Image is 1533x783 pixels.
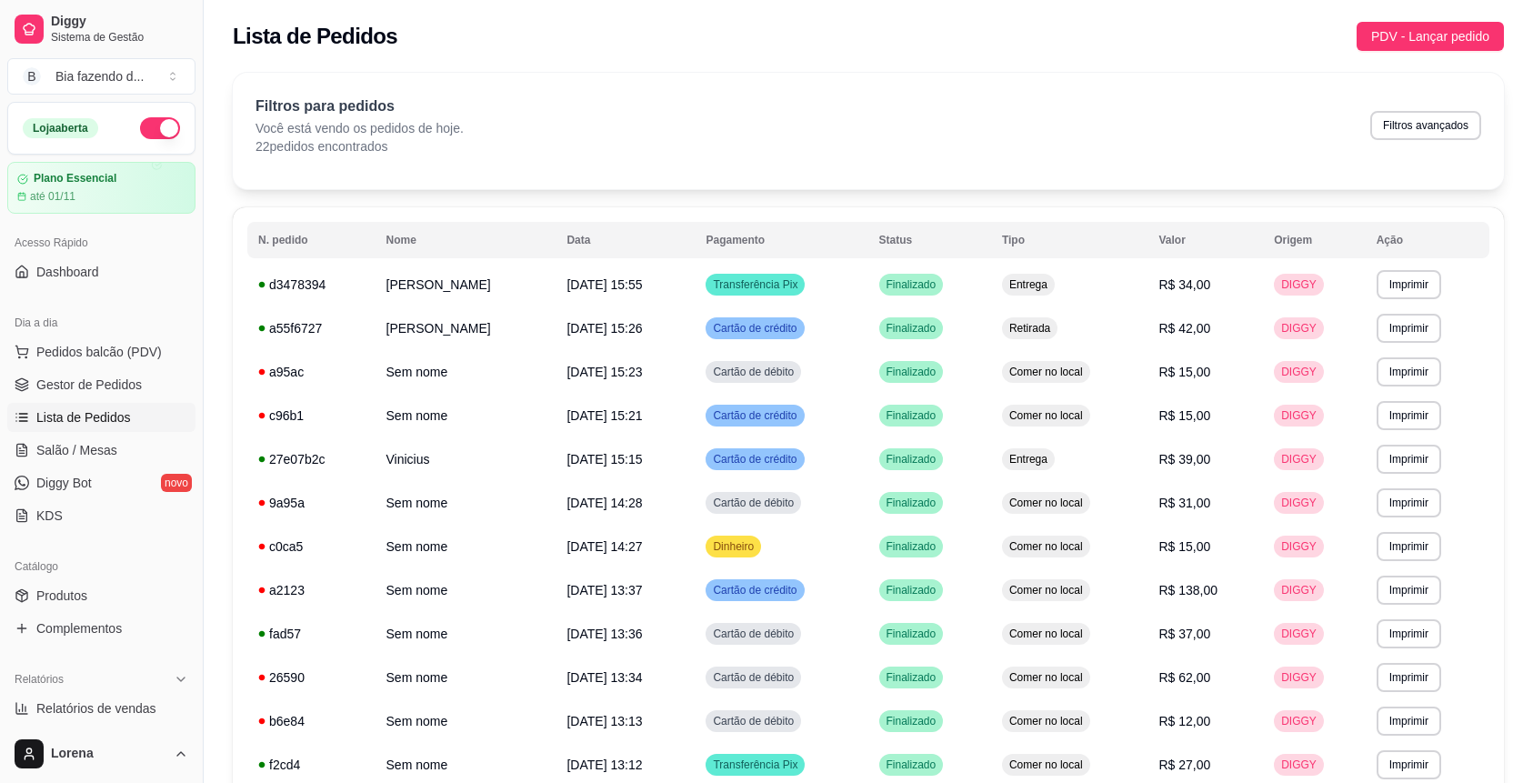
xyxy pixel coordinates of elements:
span: [DATE] 15:26 [566,321,642,336]
span: DIGGY [1277,452,1320,467]
article: até 01/11 [30,189,75,204]
th: Ação [1366,222,1489,258]
span: Dashboard [36,263,99,281]
span: Comer no local [1006,670,1087,685]
button: Imprimir [1377,357,1441,386]
span: DIGGY [1277,539,1320,554]
a: Lista de Pedidos [7,403,195,432]
div: c96b1 [258,407,365,425]
button: Alterar Status [140,117,180,139]
span: Finalizado [883,321,940,336]
th: Status [868,222,991,258]
span: Salão / Mesas [36,441,117,459]
span: [DATE] 13:12 [566,758,642,772]
span: Comer no local [1006,365,1087,379]
span: Comer no local [1006,408,1087,423]
h2: Lista de Pedidos [233,22,397,51]
div: Loja aberta [23,118,98,138]
span: Lista de Pedidos [36,408,131,427]
button: Imprimir [1377,488,1441,517]
th: Valor [1147,222,1263,258]
a: Complementos [7,614,195,643]
span: DIGGY [1277,496,1320,510]
div: 9a95a [258,494,365,512]
span: Comer no local [1006,714,1087,728]
a: Diggy Botnovo [7,468,195,497]
span: DIGGY [1277,321,1320,336]
th: Tipo [991,222,1148,258]
span: DIGGY [1277,365,1320,379]
span: Finalizado [883,758,940,772]
a: DiggySistema de Gestão [7,7,195,51]
a: Salão / Mesas [7,436,195,465]
span: Finalizado [883,365,940,379]
span: DIGGY [1277,714,1320,728]
div: Dia a dia [7,308,195,337]
span: R$ 37,00 [1158,627,1210,641]
td: Sem nome [376,350,556,394]
span: Relatórios de vendas [36,699,156,718]
span: Gestor de Pedidos [36,376,142,394]
span: Complementos [36,619,122,637]
a: Gestor de Pedidos [7,370,195,399]
button: Select a team [7,58,195,95]
div: 27e07b2c [258,450,365,468]
span: Cartão de crédito [709,452,800,467]
button: Imprimir [1377,401,1441,430]
button: Imprimir [1377,445,1441,474]
div: f2cd4 [258,756,365,774]
span: Diggy [51,14,188,30]
div: a55f6727 [258,319,365,337]
a: Dashboard [7,257,195,286]
span: [DATE] 15:15 [566,452,642,467]
span: Finalizado [883,583,940,597]
button: Lorena [7,732,195,776]
td: Sem nome [376,481,556,525]
span: Cartão de débito [709,627,797,641]
div: c0ca5 [258,537,365,556]
a: Relatórios de vendas [7,694,195,723]
span: Dinheiro [709,539,757,554]
a: Produtos [7,581,195,610]
div: a95ac [258,363,365,381]
td: Vinicius [376,437,556,481]
div: b6e84 [258,712,365,730]
span: Cartão de crédito [709,408,800,423]
button: Imprimir [1377,314,1441,343]
span: Finalizado [883,539,940,554]
span: Comer no local [1006,583,1087,597]
div: fad57 [258,625,365,643]
span: Entrega [1006,277,1051,292]
span: Cartão de débito [709,496,797,510]
th: Nome [376,222,556,258]
span: [DATE] 13:37 [566,583,642,597]
div: d3478394 [258,276,365,294]
span: R$ 34,00 [1158,277,1210,292]
span: R$ 42,00 [1158,321,1210,336]
span: R$ 62,00 [1158,670,1210,685]
button: Imprimir [1377,619,1441,648]
span: R$ 15,00 [1158,365,1210,379]
span: Finalizado [883,452,940,467]
a: Plano Essencialaté 01/11 [7,162,195,214]
th: Pagamento [695,222,867,258]
span: R$ 39,00 [1158,452,1210,467]
span: R$ 31,00 [1158,496,1210,510]
button: PDV - Lançar pedido [1357,22,1504,51]
td: Sem nome [376,656,556,699]
button: Imprimir [1377,750,1441,779]
p: Filtros para pedidos [255,95,464,117]
span: Diggy Bot [36,474,92,492]
span: [DATE] 15:21 [566,408,642,423]
div: 26590 [258,668,365,687]
span: [DATE] 14:28 [566,496,642,510]
span: DIGGY [1277,277,1320,292]
span: [DATE] 14:27 [566,539,642,554]
span: Cartão de crédito [709,321,800,336]
span: R$ 15,00 [1158,539,1210,554]
span: DIGGY [1277,670,1320,685]
span: Transferência Pix [709,277,801,292]
span: KDS [36,507,63,525]
span: Finalizado [883,408,940,423]
button: Imprimir [1377,576,1441,605]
